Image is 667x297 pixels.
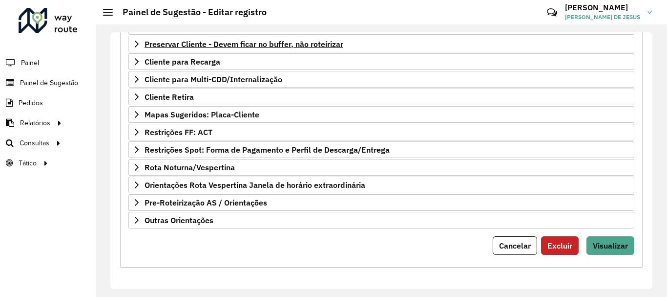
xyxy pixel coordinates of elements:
[145,181,365,189] span: Orientações Rota Vespertina Janela de horário extraordinária
[19,98,43,108] span: Pedidos
[113,7,267,18] h2: Painel de Sugestão - Editar registro
[128,124,634,140] a: Restrições FF: ACT
[20,138,49,148] span: Consultas
[20,118,50,128] span: Relatórios
[145,75,282,83] span: Cliente para Multi-CDD/Internalização
[145,58,220,66] span: Cliente para Recarga
[499,241,531,251] span: Cancelar
[593,241,628,251] span: Visualizar
[547,241,572,251] span: Excluir
[541,236,579,255] button: Excluir
[128,53,634,70] a: Cliente para Recarga
[21,58,39,68] span: Painel
[145,163,235,171] span: Rota Noturna/Vespertina
[128,106,634,123] a: Mapas Sugeridos: Placa-Cliente
[128,159,634,176] a: Rota Noturna/Vespertina
[20,78,78,88] span: Painel de Sugestão
[19,158,37,168] span: Tático
[145,199,267,206] span: Pre-Roteirização AS / Orientações
[493,236,537,255] button: Cancelar
[128,194,634,211] a: Pre-Roteirização AS / Orientações
[128,89,634,105] a: Cliente Retira
[128,177,634,193] a: Orientações Rota Vespertina Janela de horário extraordinária
[145,216,213,224] span: Outras Orientações
[565,13,640,22] span: [PERSON_NAME] DE JESUS
[565,3,640,12] h3: [PERSON_NAME]
[145,40,343,48] span: Preservar Cliente - Devem ficar no buffer, não roteirizar
[128,141,634,158] a: Restrições Spot: Forma de Pagamento e Perfil de Descarga/Entrega
[542,2,563,23] a: Contato Rápido
[145,111,259,118] span: Mapas Sugeridos: Placa-Cliente
[128,212,634,228] a: Outras Orientações
[145,146,390,154] span: Restrições Spot: Forma de Pagamento e Perfil de Descarga/Entrega
[128,71,634,88] a: Cliente para Multi-CDD/Internalização
[128,36,634,52] a: Preservar Cliente - Devem ficar no buffer, não roteirizar
[145,128,212,136] span: Restrições FF: ACT
[145,93,194,101] span: Cliente Retira
[586,236,634,255] button: Visualizar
